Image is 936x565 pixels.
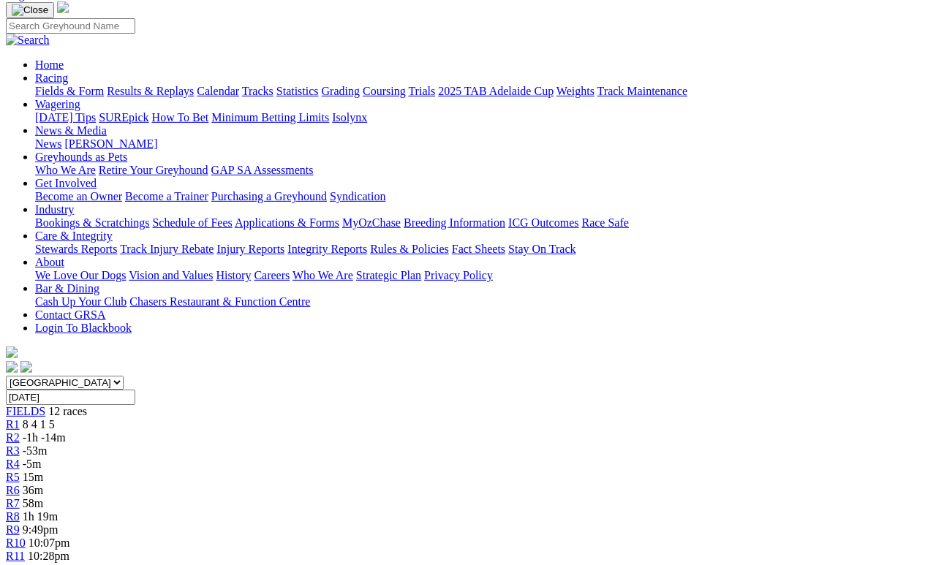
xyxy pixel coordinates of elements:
a: Isolynx [332,111,367,124]
a: Who We Are [292,269,353,281]
a: About [35,256,64,268]
input: Select date [6,390,135,405]
img: logo-grsa-white.png [57,1,69,13]
a: Injury Reports [216,243,284,255]
a: Weights [556,85,595,97]
a: Chasers Restaurant & Function Centre [129,295,310,308]
span: 1h 19m [23,510,58,523]
a: Become an Owner [35,190,122,202]
a: R8 [6,510,20,523]
a: Race Safe [581,216,628,229]
span: 9:49pm [23,523,58,536]
span: R3 [6,444,20,457]
a: Become a Trainer [125,190,208,202]
a: Minimum Betting Limits [211,111,329,124]
a: Stay On Track [508,243,575,255]
span: 12 races [48,405,87,417]
span: 58m [23,497,43,509]
a: R9 [6,523,20,536]
a: Get Involved [35,177,97,189]
a: Breeding Information [404,216,505,229]
div: Greyhounds as Pets [35,164,930,177]
a: R1 [6,418,20,431]
a: R6 [6,484,20,496]
a: Greyhounds as Pets [35,151,127,163]
a: Privacy Policy [424,269,493,281]
span: -53m [23,444,48,457]
div: News & Media [35,137,930,151]
a: R11 [6,550,25,562]
a: News [35,137,61,150]
span: R4 [6,458,20,470]
a: Careers [254,269,290,281]
a: R10 [6,536,26,549]
a: 2025 TAB Adelaide Cup [438,85,554,97]
span: 36m [23,484,43,496]
a: Retire Your Greyhound [99,164,208,176]
a: Contact GRSA [35,308,105,321]
div: Get Involved [35,190,930,203]
a: Schedule of Fees [152,216,232,229]
a: Industry [35,203,74,216]
div: Wagering [35,111,930,124]
img: facebook.svg [6,361,18,373]
a: Wagering [35,98,80,110]
input: Search [6,18,135,34]
span: -5m [23,458,42,470]
a: Who We Are [35,164,96,176]
a: MyOzChase [342,216,401,229]
a: Track Maintenance [597,85,687,97]
a: Vision and Values [129,269,213,281]
a: Trials [408,85,435,97]
img: twitter.svg [20,361,32,373]
a: Bar & Dining [35,282,99,295]
a: Integrity Reports [287,243,367,255]
span: 10:07pm [29,536,70,549]
a: Coursing [363,85,406,97]
a: R5 [6,471,20,483]
a: Rules & Policies [370,243,449,255]
button: Toggle navigation [6,2,54,18]
span: 10:28pm [28,550,69,562]
a: History [216,269,251,281]
a: Syndication [330,190,385,202]
img: logo-grsa-white.png [6,346,18,358]
a: SUREpick [99,111,148,124]
a: R7 [6,497,20,509]
a: Statistics [276,85,319,97]
div: Bar & Dining [35,295,930,308]
div: About [35,269,930,282]
a: How To Bet [152,111,209,124]
div: Care & Integrity [35,243,930,256]
a: Stewards Reports [35,243,117,255]
div: Industry [35,216,930,230]
a: [DATE] Tips [35,111,96,124]
a: Care & Integrity [35,230,113,242]
span: 15m [23,471,43,483]
a: Grading [322,85,360,97]
a: Cash Up Your Club [35,295,127,308]
a: Home [35,58,64,71]
a: [PERSON_NAME] [64,137,157,150]
a: Results & Replays [107,85,194,97]
a: Fields & Form [35,85,104,97]
span: -1h -14m [23,431,66,444]
a: Track Injury Rebate [120,243,214,255]
a: R2 [6,431,20,444]
a: We Love Our Dogs [35,269,126,281]
a: Calendar [197,85,239,97]
a: Racing [35,72,68,84]
img: Search [6,34,50,47]
a: Login To Blackbook [35,322,132,334]
div: Racing [35,85,930,98]
a: GAP SA Assessments [211,164,314,176]
span: 8 4 1 5 [23,418,55,431]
